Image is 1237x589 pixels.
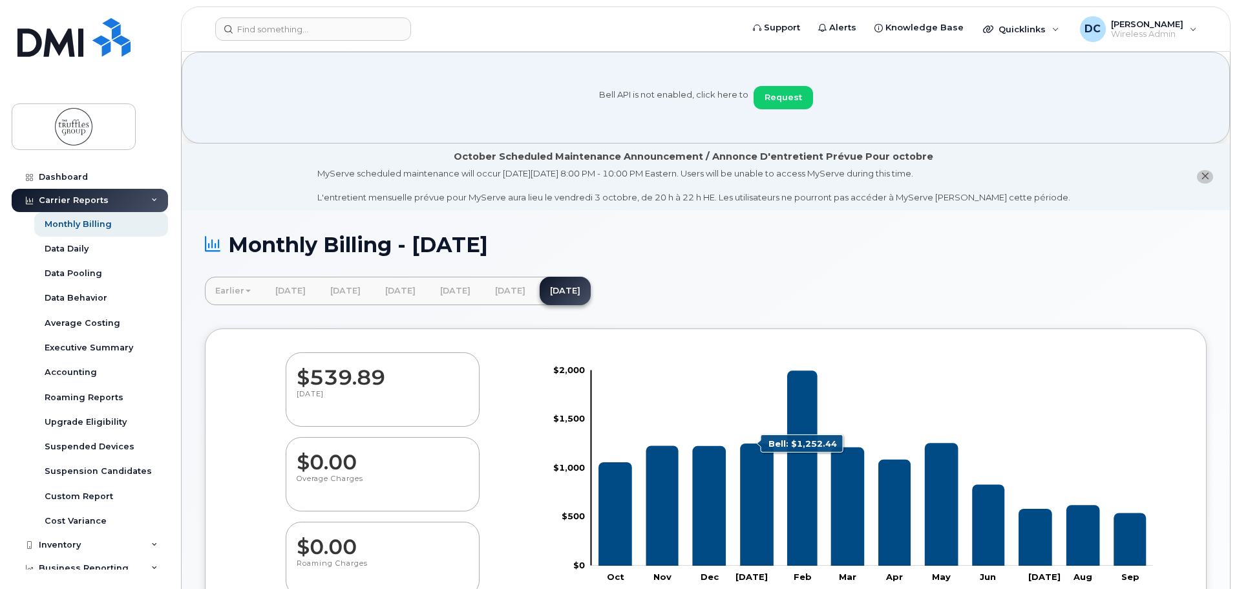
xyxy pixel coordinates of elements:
[375,277,426,305] a: [DATE]
[794,572,812,582] tspan: Feb
[265,277,316,305] a: [DATE]
[540,277,591,305] a: [DATE]
[735,572,768,582] tspan: [DATE]
[885,572,903,582] tspan: Apr
[320,277,371,305] a: [DATE]
[562,511,585,521] tspan: $500
[297,389,469,412] p: [DATE]
[701,572,719,582] tspan: Dec
[607,572,624,582] tspan: Oct
[297,474,469,497] p: Overage Charges
[430,277,481,305] a: [DATE]
[297,522,469,559] dd: $0.00
[297,438,469,474] dd: $0.00
[839,572,856,582] tspan: Mar
[1073,572,1092,582] tspan: Aug
[1028,572,1061,582] tspan: [DATE]
[297,353,469,389] dd: $539.89
[599,89,748,109] span: Bell API is not enabled, click here to
[205,277,261,305] a: Earlier
[1121,572,1139,582] tspan: Sep
[297,559,469,582] p: Roaming Charges
[205,233,1207,256] h1: Monthly Billing - [DATE]
[317,167,1070,204] div: MyServe scheduled maintenance will occur [DATE][DATE] 8:00 PM - 10:00 PM Eastern. Users will be u...
[553,413,585,423] tspan: $1,500
[932,572,951,582] tspan: May
[553,365,585,375] tspan: $2,000
[553,462,585,473] tspan: $1,000
[980,572,996,582] tspan: Jun
[485,277,536,305] a: [DATE]
[454,150,933,164] div: October Scheduled Maintenance Announcement / Annonce D'entretient Prévue Pour octobre
[754,86,813,109] button: Request
[765,91,802,103] span: Request
[653,572,671,582] tspan: Nov
[573,560,585,570] tspan: $0
[598,370,1146,566] g: Bell
[1197,170,1213,184] button: close notification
